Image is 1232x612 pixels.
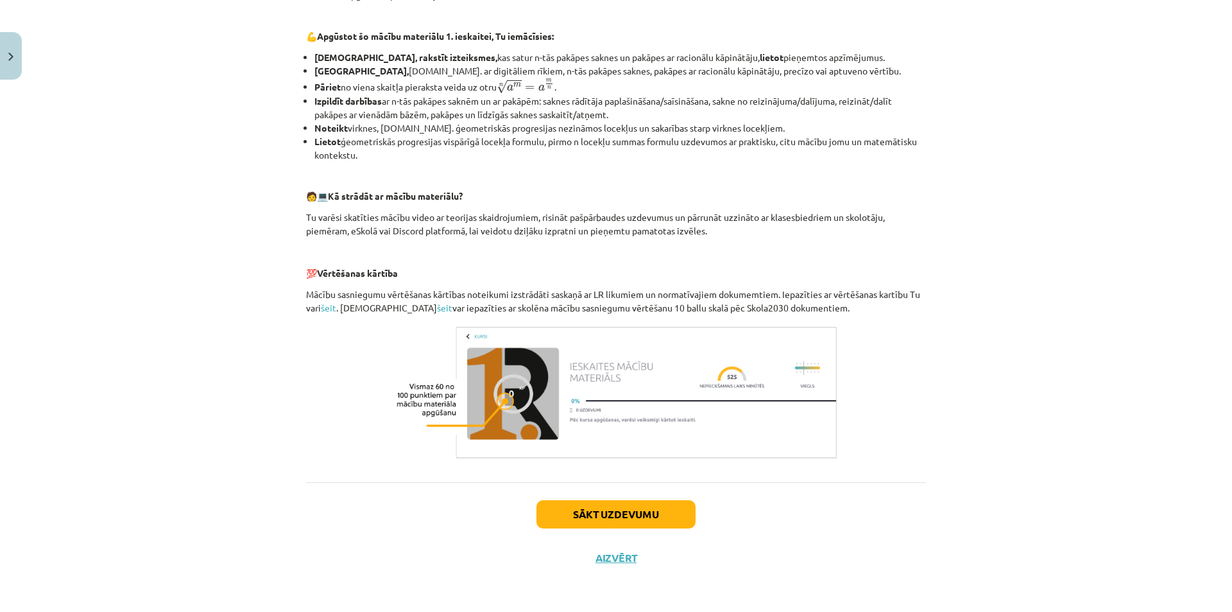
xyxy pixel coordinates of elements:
[513,83,521,87] span: m
[760,51,783,63] b: lietot
[328,190,463,202] b: Kā strādāt ar mācību materiālu?
[314,51,497,63] b: [DEMOGRAPHIC_DATA], rakstīt izteiksmes,
[314,136,341,147] b: Lietot
[314,65,409,76] b: [GEOGRAPHIC_DATA],
[497,80,507,94] span: √
[592,552,640,564] button: Aizvērt
[317,30,554,42] b: Apgūstot šo mācību materiālu 1. ieskaitei, Tu iemācīsies:
[525,85,535,91] span: =
[538,85,545,91] span: a
[314,121,926,135] li: virknes, [DOMAIN_NAME]. ģeometriskās progresijas nezināmos locekļus un sakarības starp virknes lo...
[314,94,926,121] li: ar n-tās pakāpes saknēm un ar pakāpēm: saknes rādītāja paplašināšana/saīsināšana, sakne no reizin...
[314,135,926,162] li: ģeometriskās progresijas vispārīgā locekļa formulu, pirmo n locekļu summas formulu uzdevumos ar p...
[306,288,926,315] p: Mācību sasniegumu vērtēšanas kārtības noteikumi izstrādāti saskaņā ar LR likumiem un normatīvajie...
[306,189,926,203] p: 🧑 💻
[321,302,336,313] a: šeit
[314,78,926,94] li: no viena skaitļa pieraksta veida uz otru .
[306,30,926,43] p: 💪
[317,267,398,279] b: Vērtēšanas kārtība
[306,267,926,280] p: 💯
[437,302,452,313] a: šeit
[314,95,382,107] b: Izpildīt darbības
[306,211,926,238] p: Tu varēsi skatīties mācību video ar teorijas skaidrojumiem, risināt pašpārbaudes uzdevumus un pār...
[314,81,341,92] b: Pāriet
[314,64,926,78] li: [DOMAIN_NAME]. ar digitāliem rīkiem, n-tās pakāpes saknes, pakāpes ar racionālu kāpinātāju, precī...
[507,85,513,91] span: a
[536,500,696,529] button: Sākt uzdevumu
[314,122,348,134] b: Noteikt
[547,86,551,89] span: n
[314,51,926,64] li: kas satur n-tās pakāpes saknes un pakāpes ar racionālu kāpinātāju, pieņemtos apzīmējumus.
[8,53,13,61] img: icon-close-lesson-0947bae3869378f0d4975bcd49f059093ad1ed9edebbc8119c70593378902aed.svg
[546,79,552,82] span: m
